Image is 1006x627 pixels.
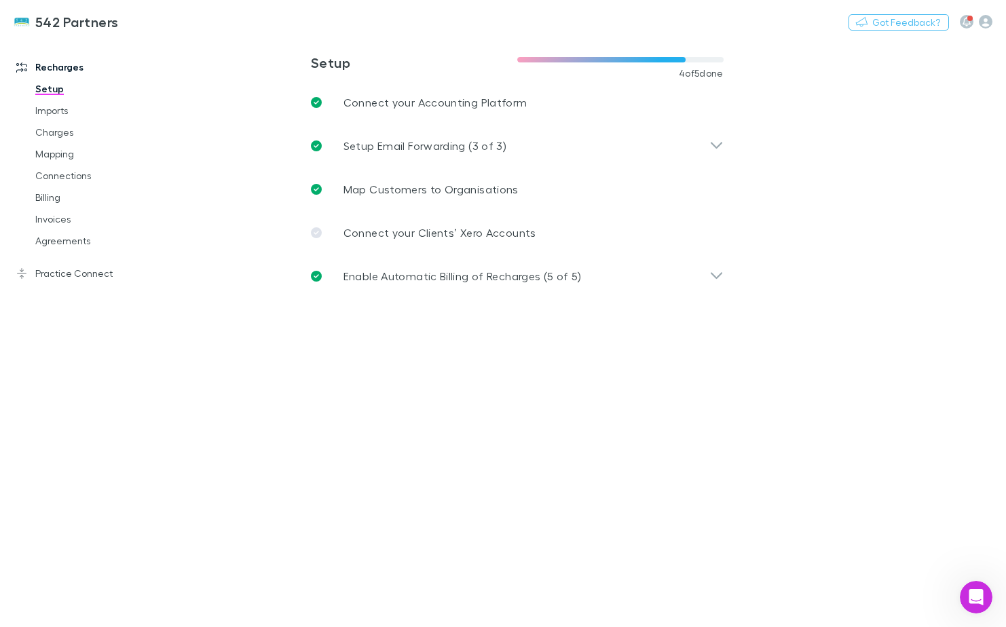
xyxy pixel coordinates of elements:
p: Enable Automatic Billing of Recharges (5 of 5) [343,268,582,284]
a: Map Customers to Organisations [300,168,734,211]
a: Imports [22,100,177,121]
img: 542 Partners's Logo [14,14,30,30]
h3: 542 Partners [35,14,119,30]
p: Map Customers to Organisations [343,181,519,197]
button: Got Feedback? [849,14,949,31]
a: Billing [22,187,177,208]
a: 542 Partners [5,5,127,38]
div: Enable Automatic Billing of Recharges (5 of 5) [300,254,734,298]
a: Practice Connect [3,263,177,284]
h3: Setup [311,54,517,71]
div: Setup Email Forwarding (3 of 3) [300,124,734,168]
a: Invoices [22,208,177,230]
a: Connect your Clients’ Xero Accounts [300,211,734,254]
p: Connect your Accounting Platform [343,94,527,111]
a: Agreements [22,230,177,252]
a: Charges [22,121,177,143]
a: Recharges [3,56,177,78]
a: Connect your Accounting Platform [300,81,734,124]
p: Setup Email Forwarding (3 of 3) [343,138,506,154]
a: Connections [22,165,177,187]
p: Connect your Clients’ Xero Accounts [343,225,536,241]
iframe: Intercom live chat [960,581,992,613]
a: Mapping [22,143,177,165]
a: Setup [22,78,177,100]
span: 4 of 5 done [679,68,724,79]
